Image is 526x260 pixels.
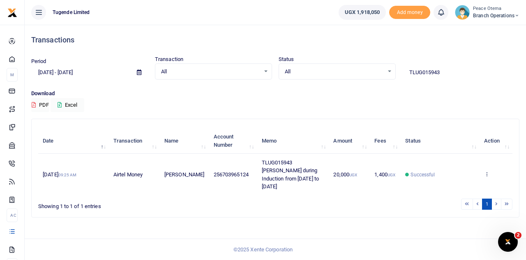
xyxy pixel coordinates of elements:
[498,232,518,252] iframe: Intercom live chat
[31,98,49,112] button: PDF
[455,5,470,20] img: profile-user
[349,173,357,177] small: UGX
[482,199,492,210] a: 1
[7,8,17,18] img: logo-small
[389,9,430,15] a: Add money
[329,128,370,154] th: Amount: activate to sort column ascending
[480,128,512,154] th: Action: activate to sort column ascending
[455,5,519,20] a: profile-user Peace Otema Branch Operations
[389,6,430,19] li: Toup your wallet
[389,6,430,19] span: Add money
[58,173,77,177] small: 09:25 AM
[345,8,380,16] span: UGX 1,918,050
[335,5,389,20] li: Wallet ballance
[515,232,521,239] span: 2
[51,98,84,112] button: Excel
[31,66,130,80] input: select period
[370,128,401,154] th: Fees: activate to sort column ascending
[209,128,257,154] th: Account Number: activate to sort column ascending
[285,68,384,76] span: All
[109,128,160,154] th: Transaction: activate to sort column ascending
[262,159,319,190] span: TLUG015943 [PERSON_NAME] during Induction from [DATE] to [DATE]
[31,89,519,98] p: Download
[43,171,76,178] span: [DATE]
[388,173,395,177] small: UGX
[401,128,480,154] th: Status: activate to sort column ascending
[473,12,519,19] span: Branch Operations
[38,128,109,154] th: Date: activate to sort column descending
[49,9,93,16] span: Tugende Limited
[7,9,17,15] a: logo-small logo-large logo-large
[113,171,143,178] span: Airtel Money
[31,57,46,66] label: Period
[7,208,18,222] li: Ac
[333,171,357,178] span: 20,000
[161,68,260,76] span: All
[374,171,395,178] span: 1,400
[160,128,209,154] th: Name: activate to sort column ascending
[31,35,519,45] h4: Transactions
[38,198,233,211] div: Showing 1 to 1 of 1 entries
[473,5,519,12] small: Peace Otema
[411,171,435,178] span: Successful
[214,171,249,178] span: 256703965124
[402,66,519,80] input: Search
[257,128,329,154] th: Memo: activate to sort column ascending
[279,55,294,63] label: Status
[155,55,183,63] label: Transaction
[7,68,18,82] li: M
[339,5,386,20] a: UGX 1,918,050
[164,171,204,178] span: [PERSON_NAME]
